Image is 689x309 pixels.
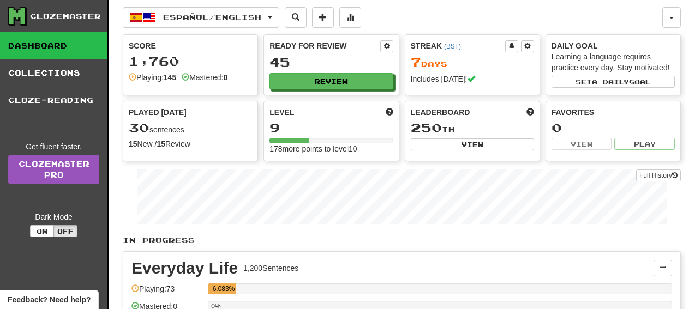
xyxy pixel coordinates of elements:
div: Ready for Review [269,40,380,51]
div: sentences [129,121,252,135]
button: More stats [339,7,361,28]
div: Playing: [129,72,176,83]
span: Level [269,107,294,118]
div: Learning a language requires practice every day. Stay motivated! [552,51,675,73]
div: 1,760 [129,54,252,68]
div: 1,200 Sentences [243,263,298,274]
button: Full History [636,169,681,181]
p: In Progress [123,235,681,246]
div: Clozemaster [30,11,101,22]
span: Score more points to level up [386,107,393,118]
strong: 145 [164,73,176,82]
span: 30 [129,120,149,135]
span: a daily [592,78,629,86]
div: 0 [552,121,675,135]
span: Español / English [163,13,261,22]
button: Add sentence to collection [312,7,334,28]
button: On [30,225,54,237]
div: 9 [269,121,393,135]
div: Everyday Life [131,260,238,276]
div: Includes [DATE]! [411,74,534,84]
span: Open feedback widget [8,294,91,305]
div: Daily Goal [552,40,675,51]
strong: 15 [129,140,137,148]
button: Review [269,73,393,89]
button: Play [614,138,675,150]
span: This week in points, UTC [526,107,534,118]
strong: 0 [223,73,227,82]
a: (BST) [444,43,461,50]
span: Leaderboard [411,107,470,118]
button: Off [53,225,77,237]
span: Played [DATE] [129,107,187,118]
a: ClozemasterPro [8,155,99,184]
span: 250 [411,120,442,135]
div: th [411,121,534,135]
button: Seta dailygoal [552,76,675,88]
div: Favorites [552,107,675,118]
div: Mastered: [182,72,227,83]
button: View [411,138,534,150]
div: Get fluent faster. [8,141,99,152]
span: 7 [411,54,421,70]
div: 45 [269,56,393,69]
button: Español/English [123,7,279,28]
div: New / Review [129,138,252,149]
div: Playing: 73 [131,283,202,301]
button: View [552,138,612,150]
div: 6.083% [211,283,236,294]
div: 178 more points to level 10 [269,143,393,154]
strong: 15 [157,140,165,148]
div: Dark Mode [8,211,99,222]
div: Streak [411,40,505,51]
div: Day s [411,56,534,70]
div: Score [129,40,252,51]
button: Search sentences [285,7,307,28]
